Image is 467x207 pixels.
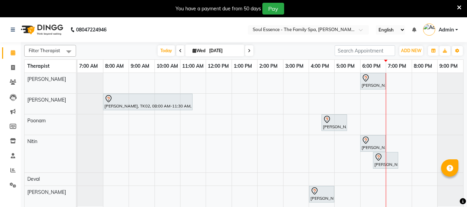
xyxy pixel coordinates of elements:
[27,176,40,182] span: Deval
[27,76,66,82] span: [PERSON_NAME]
[29,48,60,53] span: Filter Therapist
[322,115,346,130] div: [PERSON_NAME], TK07, 04:30 PM-05:30 PM, Deep Tissue Massage With Wintergreen Oil 60 Min
[77,61,100,71] a: 7:00 AM
[374,153,398,168] div: [PERSON_NAME], TK08, 06:30 PM-07:30 PM, Deep Tissue Massage With Wintergreen Oil 60 Min
[335,45,395,56] input: Search Appointment
[27,117,46,124] span: Poonam
[232,61,254,71] a: 1:00 PM
[283,61,305,71] a: 3:00 PM
[180,61,205,71] a: 11:00 AM
[361,61,382,71] a: 6:00 PM
[76,20,106,39] b: 08047224946
[104,95,192,109] div: [PERSON_NAME], TK02, 08:00 AM-11:30 AM, Soothing Head, Neck And Shoulder Massage,Refreshing Foot ...
[401,48,421,53] span: ADD NEW
[155,61,180,71] a: 10:00 AM
[399,46,423,56] button: ADD NEW
[158,45,175,56] span: Today
[438,179,460,200] iframe: chat widget
[439,26,454,34] span: Admin
[361,136,385,151] div: [PERSON_NAME], TK03, 06:00 PM-07:00 PM, Deep Tissue Massage With Wintergreen Oil 60 Min
[310,187,334,201] div: [PERSON_NAME], TK04, 04:00 PM-05:00 PM, Deep Tissue Massage With Wintergreen Oil 60 Min
[27,189,66,195] span: [PERSON_NAME]
[191,48,207,53] span: Wed
[423,23,435,36] img: Admin
[27,63,49,69] span: Therapist
[412,61,434,71] a: 8:00 PM
[27,138,37,144] span: Nitin
[176,5,261,12] div: You have a payment due from 50 days
[438,61,459,71] a: 9:00 PM
[27,97,66,103] span: [PERSON_NAME]
[309,61,331,71] a: 4:00 PM
[207,46,242,56] input: 2025-09-03
[103,61,125,71] a: 8:00 AM
[206,61,231,71] a: 12:00 PM
[335,61,356,71] a: 5:00 PM
[361,74,385,88] div: [PERSON_NAME], TK03, 06:00 PM-07:00 PM, Deep Tissue Massage With Wintergreen Oil 60 Min
[262,3,284,15] button: Pay
[386,61,408,71] a: 7:00 PM
[258,61,279,71] a: 2:00 PM
[18,20,65,39] img: logo
[129,61,151,71] a: 9:00 AM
